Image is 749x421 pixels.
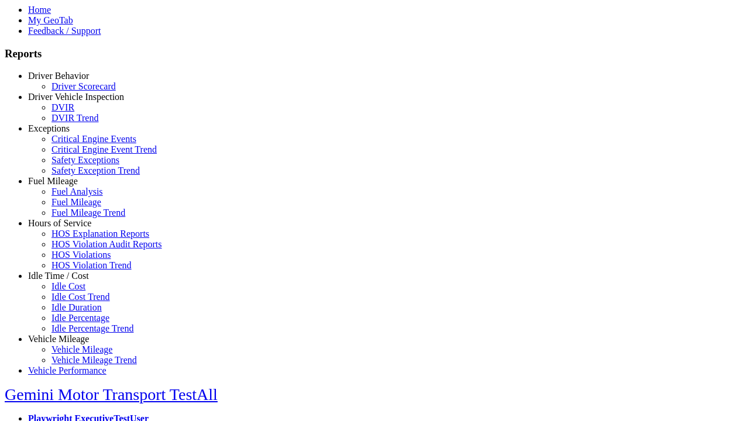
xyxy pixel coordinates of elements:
a: Home [28,5,51,15]
a: Fuel Mileage [28,176,78,186]
a: Critical Engine Event Trend [51,144,157,154]
a: Idle Percentage Trend [51,323,133,333]
a: Safety Exceptions [51,155,119,165]
a: Critical Engine Events [51,134,136,144]
a: HOS Violations [51,250,111,260]
a: Idle Cost [51,281,85,291]
a: Vehicle Mileage Trend [51,355,137,365]
a: HOS Violation Trend [51,260,132,270]
a: Fuel Analysis [51,187,103,196]
a: Vehicle Mileage [28,334,89,344]
a: HOS Explanation Reports [51,229,149,239]
a: My GeoTab [28,15,73,25]
a: Idle Cost Trend [51,292,110,302]
a: Gemini Motor Transport TestAll [5,385,218,403]
a: Feedback / Support [28,26,101,36]
a: Idle Duration [51,302,102,312]
a: Driver Vehicle Inspection [28,92,124,102]
a: Driver Behavior [28,71,89,81]
a: HOS Violation Audit Reports [51,239,162,249]
a: Idle Percentage [51,313,109,323]
a: Hours of Service [28,218,91,228]
a: Safety Exception Trend [51,165,140,175]
h3: Reports [5,47,744,60]
a: Vehicle Performance [28,365,106,375]
a: Driver Scorecard [51,81,116,91]
a: Fuel Mileage Trend [51,208,125,218]
a: Exceptions [28,123,70,133]
a: Fuel Mileage [51,197,101,207]
a: DVIR [51,102,74,112]
a: Vehicle Mileage [51,344,112,354]
a: DVIR Trend [51,113,98,123]
a: Idle Time / Cost [28,271,89,281]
